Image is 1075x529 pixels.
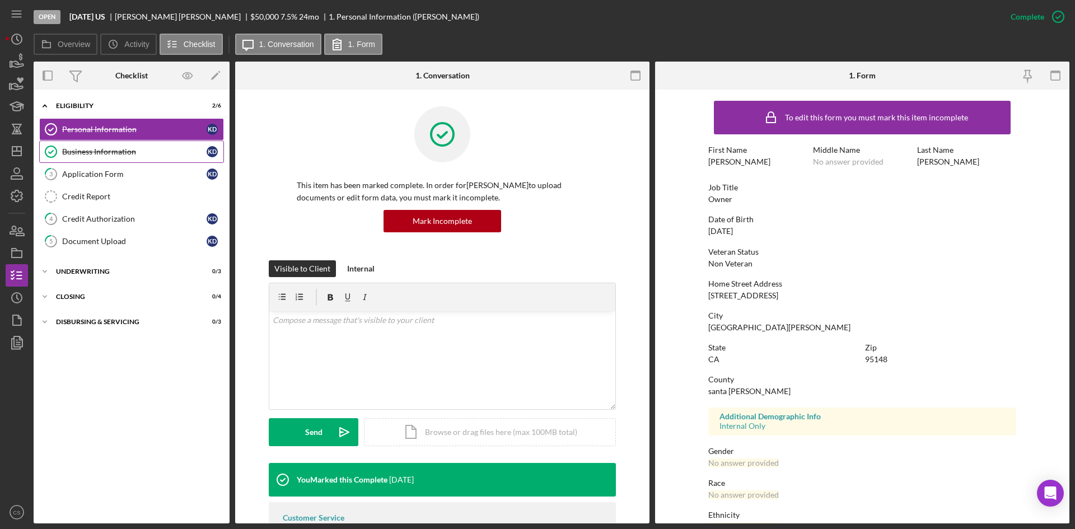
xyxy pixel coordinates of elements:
div: Application Form [62,170,207,179]
div: County [708,375,1016,384]
tspan: 5 [49,237,53,245]
div: Visible to Client [274,260,330,277]
div: Veteran Status [708,247,1016,256]
text: CS [13,509,20,516]
div: First Name [708,146,807,155]
div: Zip [865,343,1016,352]
div: [PERSON_NAME] [708,157,770,166]
button: Complete [999,6,1069,28]
div: Ethnicity [708,511,1016,519]
div: State [708,343,859,352]
label: Checklist [184,40,216,49]
div: Mark Incomplete [413,210,472,232]
b: [DATE] US [69,12,105,21]
div: Closing [56,293,193,300]
div: Gender [708,447,1016,456]
div: Send [305,418,322,446]
button: CS [6,501,28,523]
div: Credit Report [62,192,223,201]
div: Eligibility [56,102,193,109]
div: Internal [347,260,375,277]
div: 1. Conversation [415,71,470,80]
div: Middle Name [813,146,912,155]
label: Overview [58,40,90,49]
div: Race [708,479,1016,488]
a: 5Document UploadKD [39,230,224,252]
div: To edit this form you must mark this item incomplete [785,113,968,122]
div: santa [PERSON_NAME] [708,387,791,396]
button: 1. Conversation [235,34,321,55]
div: 0 / 4 [201,293,221,300]
div: K D [207,168,218,180]
div: Complete [1011,6,1044,28]
div: Customer Service [283,513,344,522]
div: Job Title [708,183,1016,192]
div: No answer provided [813,157,884,166]
div: [PERSON_NAME] [917,157,979,166]
div: K D [207,236,218,247]
div: 1. Form [849,71,876,80]
div: Open Intercom Messenger [1037,480,1064,507]
button: Checklist [160,34,223,55]
button: Mark Incomplete [384,210,501,232]
div: K D [207,124,218,135]
button: Activity [100,34,156,55]
div: [DATE] [708,227,733,236]
button: Send [269,418,358,446]
div: Internal Only [719,422,1005,430]
div: 0 / 3 [201,268,221,275]
div: Last Name [917,146,1016,155]
button: Visible to Client [269,260,336,277]
div: [GEOGRAPHIC_DATA][PERSON_NAME] [708,323,850,332]
div: [PERSON_NAME] [PERSON_NAME] [115,12,250,21]
a: Credit Report [39,185,224,208]
div: Non Veteran [708,259,752,268]
div: 95148 [865,355,887,364]
div: Checklist [115,71,148,80]
div: K D [207,213,218,224]
button: Overview [34,34,97,55]
div: 0 / 3 [201,319,221,325]
tspan: 4 [49,215,53,222]
div: No answer provided [708,458,779,467]
div: Document Upload [62,237,207,246]
a: 3Application FormKD [39,163,224,185]
div: K D [207,146,218,157]
div: Disbursing & Servicing [56,319,193,325]
p: This item has been marked complete. In order for [PERSON_NAME] to upload documents or edit form d... [297,179,588,204]
div: Underwriting [56,268,193,275]
div: Additional Demographic Info [719,412,1005,421]
div: Personal Information [62,125,207,134]
tspan: 3 [49,170,53,177]
span: $50,000 [250,12,279,21]
div: You Marked this Complete [297,475,387,484]
label: 1. Conversation [259,40,314,49]
div: 2 / 6 [201,102,221,109]
div: No answer provided [708,490,779,499]
div: Open [34,10,60,24]
a: Business InformationKD [39,141,224,163]
div: Home Street Address [708,279,1016,288]
div: 24 mo [299,12,319,21]
div: City [708,311,1016,320]
label: Activity [124,40,149,49]
div: Date of Birth [708,215,1016,224]
a: 4Credit AuthorizationKD [39,208,224,230]
div: CA [708,355,719,364]
div: [STREET_ADDRESS] [708,291,778,300]
button: Internal [342,260,380,277]
div: Owner [708,195,732,204]
div: 7.5 % [281,12,297,21]
div: 1. Personal Information ([PERSON_NAME]) [329,12,479,21]
time: 2025-09-17 22:47 [389,475,414,484]
div: Business Information [62,147,207,156]
label: 1. Form [348,40,375,49]
button: 1. Form [324,34,382,55]
a: Personal InformationKD [39,118,224,141]
div: Credit Authorization [62,214,207,223]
